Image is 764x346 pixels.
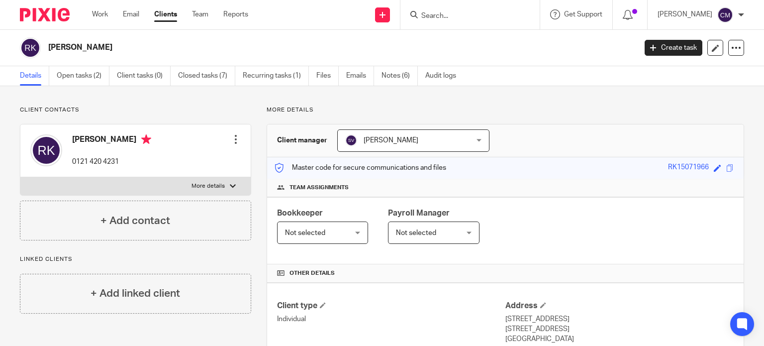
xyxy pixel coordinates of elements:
h2: [PERSON_NAME] [48,42,513,53]
span: Not selected [396,230,436,236]
p: [GEOGRAPHIC_DATA] [505,334,734,344]
div: RK15071966 [668,162,709,174]
p: 0121 420 4231 [72,157,151,167]
span: Get Support [564,11,602,18]
span: Payroll Manager [388,209,450,217]
a: Reports [223,9,248,19]
i: Primary [141,134,151,144]
h4: + Add contact [100,213,170,229]
a: Email [123,9,139,19]
a: Recurring tasks (1) [243,66,309,86]
a: Closed tasks (7) [178,66,235,86]
a: Clients [154,9,177,19]
img: svg%3E [717,7,733,23]
a: Audit logs [425,66,464,86]
p: [PERSON_NAME] [658,9,712,19]
a: Notes (6) [382,66,418,86]
p: More details [191,182,225,190]
span: [PERSON_NAME] [364,137,418,144]
span: Other details [289,269,335,277]
h4: Client type [277,301,505,311]
p: [STREET_ADDRESS] [505,314,734,324]
a: Team [192,9,208,19]
a: Open tasks (2) [57,66,109,86]
p: Linked clients [20,255,251,263]
p: Master code for secure communications and files [275,163,446,173]
img: svg%3E [20,37,41,58]
a: Create task [645,40,702,56]
span: Bookkeeper [277,209,323,217]
input: Search [420,12,510,21]
img: svg%3E [345,134,357,146]
h4: Address [505,301,734,311]
a: Details [20,66,49,86]
img: svg%3E [30,134,62,166]
p: Client contacts [20,106,251,114]
span: Team assignments [289,184,349,192]
p: More details [267,106,744,114]
h3: Client manager [277,135,327,145]
a: Client tasks (0) [117,66,171,86]
img: Pixie [20,8,70,21]
a: Emails [346,66,374,86]
a: Files [316,66,339,86]
a: Work [92,9,108,19]
p: Individual [277,314,505,324]
span: Not selected [285,230,325,236]
p: [STREET_ADDRESS] [505,324,734,334]
h4: + Add linked client [91,286,180,301]
h4: [PERSON_NAME] [72,134,151,147]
